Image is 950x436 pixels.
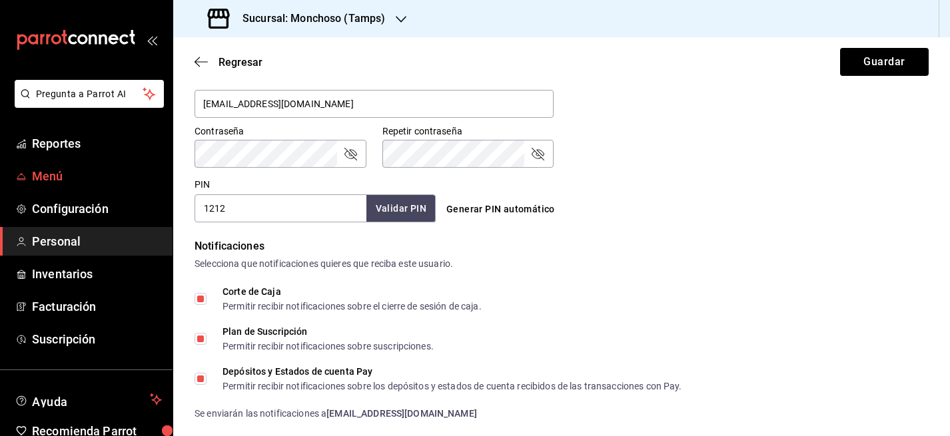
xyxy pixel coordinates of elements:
[15,80,164,108] button: Pregunta a Parrot AI
[32,134,162,152] span: Reportes
[223,287,482,296] div: Corte de Caja
[32,167,162,185] span: Menú
[195,407,929,421] div: Se enviarán las notificaciones a
[195,126,366,136] label: Contraseña
[32,232,162,250] span: Personal
[223,341,434,351] div: Permitir recibir notificaciones sobre suscripciones.
[840,48,929,76] button: Guardar
[32,265,162,283] span: Inventarios
[147,35,157,45] button: open_drawer_menu
[32,298,162,316] span: Facturación
[36,87,143,101] span: Pregunta a Parrot AI
[32,391,145,407] span: Ayuda
[223,381,682,391] div: Permitir recibir notificaciones sobre los depósitos y estados de cuenta recibidos de las transacc...
[382,126,554,136] label: Repetir contraseña
[32,200,162,218] span: Configuración
[326,408,477,419] strong: [EMAIL_ADDRESS][DOMAIN_NAME]
[195,194,366,222] input: 3 a 6 dígitos
[219,56,262,69] span: Regresar
[366,195,436,222] button: Validar PIN
[223,327,434,336] div: Plan de Suscripción
[530,146,546,162] button: passwordField
[195,238,929,254] div: Notificaciones
[195,56,262,69] button: Regresar
[441,197,560,222] button: Generar PIN automático
[223,367,682,376] div: Depósitos y Estados de cuenta Pay
[195,180,210,189] label: PIN
[223,302,482,311] div: Permitir recibir notificaciones sobre el cierre de sesión de caja.
[32,330,162,348] span: Suscripción
[9,97,164,110] a: Pregunta a Parrot AI
[342,146,358,162] button: passwordField
[232,11,385,27] h3: Sucursal: Monchoso (Tamps)
[195,257,929,271] div: Selecciona que notificaciones quieres que reciba este usuario.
